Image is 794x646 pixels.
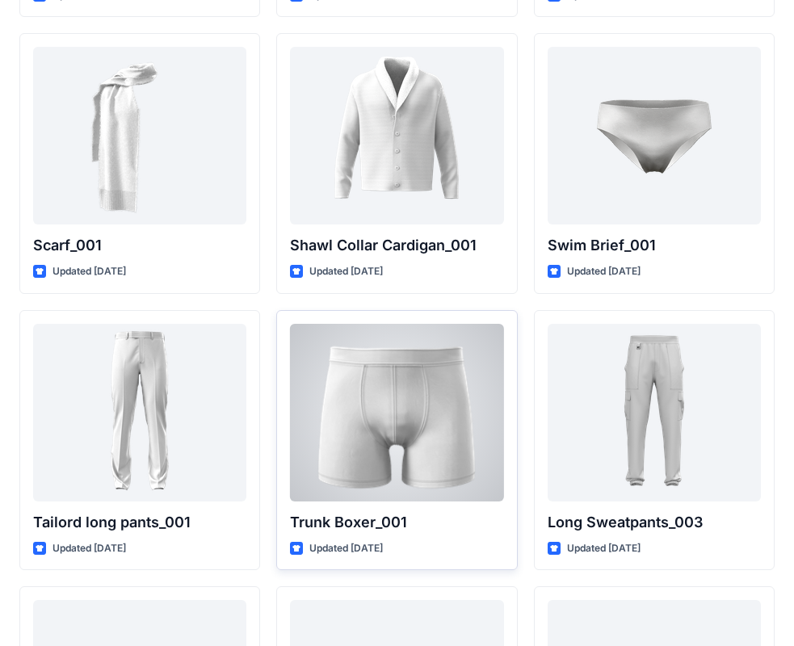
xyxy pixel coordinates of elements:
[548,511,761,534] p: Long Sweatpants_003
[567,263,641,280] p: Updated [DATE]
[33,324,246,501] a: Tailord long pants_001
[33,511,246,534] p: Tailord long pants_001
[567,540,641,557] p: Updated [DATE]
[290,324,503,501] a: Trunk Boxer_001
[290,234,503,257] p: Shawl Collar Cardigan_001
[53,540,126,557] p: Updated [DATE]
[309,263,383,280] p: Updated [DATE]
[548,234,761,257] p: Swim Brief_001
[33,234,246,257] p: Scarf_001
[290,47,503,224] a: Shawl Collar Cardigan_001
[548,324,761,501] a: Long Sweatpants_003
[290,511,503,534] p: Trunk Boxer_001
[53,263,126,280] p: Updated [DATE]
[548,47,761,224] a: Swim Brief_001
[33,47,246,224] a: Scarf_001
[309,540,383,557] p: Updated [DATE]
